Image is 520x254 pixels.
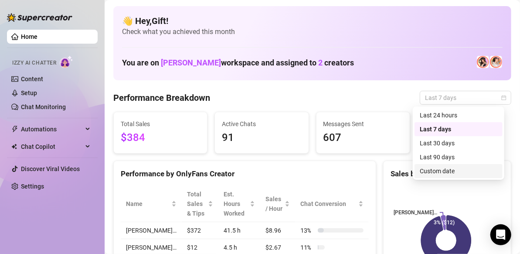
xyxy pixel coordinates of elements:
[11,144,17,150] img: Chat Copilot
[21,165,80,172] a: Discover Viral Videos
[323,130,403,146] span: 607
[121,186,182,222] th: Name
[318,58,323,67] span: 2
[420,152,497,162] div: Last 90 days
[415,136,503,150] div: Last 30 days
[394,209,437,216] text: [PERSON_NAME]…
[21,33,37,40] a: Home
[11,126,18,133] span: thunderbolt
[122,27,503,37] span: Check what you achieved this month
[222,119,301,129] span: Active Chats
[12,59,56,67] span: Izzy AI Chatter
[182,186,218,222] th: Total Sales & Tips
[21,140,83,154] span: Chat Copilot
[260,186,296,222] th: Sales / Hour
[490,224,511,245] div: Open Intercom Messenger
[420,166,497,176] div: Custom date
[21,103,66,110] a: Chat Monitoring
[7,13,72,22] img: logo-BBDzfeDw.svg
[415,108,503,122] div: Last 24 hours
[501,95,506,100] span: calendar
[300,226,314,235] span: 13 %
[490,56,502,68] img: 𝖍𝖔𝖑𝖑𝖞
[224,189,248,218] div: Est. Hours Worked
[121,130,200,146] span: $384
[415,150,503,164] div: Last 90 days
[182,222,218,239] td: $372
[126,199,170,209] span: Name
[420,110,497,120] div: Last 24 hours
[323,119,403,129] span: Messages Sent
[122,58,354,68] h1: You are on workspace and assigned to creators
[60,55,73,68] img: AI Chatter
[265,194,283,213] span: Sales / Hour
[295,186,369,222] th: Chat Conversion
[121,222,182,239] td: [PERSON_NAME]…
[21,122,83,136] span: Automations
[121,168,369,180] div: Performance by OnlyFans Creator
[121,119,200,129] span: Total Sales
[218,222,260,239] td: 41.5 h
[21,76,43,82] a: Content
[420,138,497,148] div: Last 30 days
[477,56,489,68] img: Holly
[21,89,37,96] a: Setup
[260,222,296,239] td: $8.96
[300,199,357,209] span: Chat Conversion
[300,243,314,252] span: 11 %
[425,91,506,104] span: Last 7 days
[122,15,503,27] h4: 👋 Hey, Gift !
[187,189,206,218] span: Total Sales & Tips
[222,130,301,146] span: 91
[113,92,210,104] h4: Performance Breakdown
[391,168,504,180] div: Sales by OnlyFans Creator
[21,183,44,190] a: Settings
[420,124,497,134] div: Last 7 days
[415,164,503,178] div: Custom date
[415,122,503,136] div: Last 7 days
[161,58,221,67] span: [PERSON_NAME]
